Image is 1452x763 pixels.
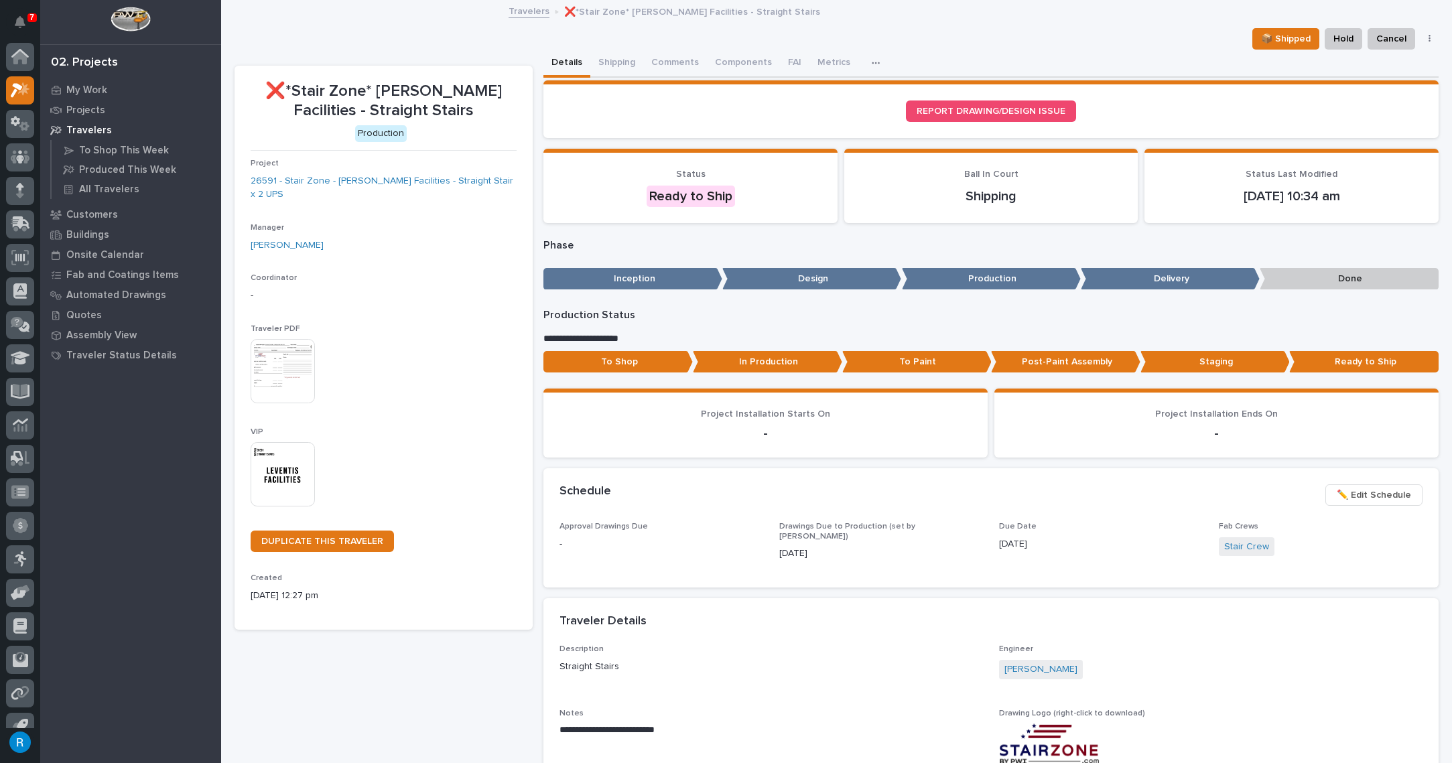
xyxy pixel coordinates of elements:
p: [DATE] 12:27 pm [251,589,517,603]
button: Shipping [590,50,643,78]
p: In Production [693,351,842,373]
span: Notes [559,709,584,717]
button: Metrics [809,50,858,78]
a: Buildings [40,224,221,245]
span: Hold [1333,31,1354,47]
p: Inception [543,268,722,290]
span: DUPLICATE THIS TRAVELER [261,537,383,546]
span: Project Installation Starts On [701,409,830,419]
a: Fab and Coatings Items [40,265,221,285]
div: Production [355,125,407,142]
span: VIP [251,428,263,436]
p: To Shop [543,351,693,373]
p: Onsite Calendar [66,249,144,261]
a: 26591 - Stair Zone - [PERSON_NAME] Facilities - Straight Stair x 2 UPS [251,174,517,202]
p: Assembly View [66,330,137,342]
a: Automated Drawings [40,285,221,305]
p: My Work [66,84,107,96]
a: Projects [40,100,221,120]
span: Manager [251,224,284,232]
a: [PERSON_NAME] [1004,663,1077,677]
a: Travelers [40,120,221,140]
span: Cancel [1376,31,1406,47]
p: - [1010,425,1423,441]
span: Engineer [999,645,1033,653]
p: All Travelers [79,184,139,196]
span: 📦 Shipped [1261,31,1311,47]
p: [DATE] 10:34 am [1161,188,1423,204]
p: Phase [543,239,1439,252]
h2: Schedule [559,484,611,499]
p: Shipping [860,188,1122,204]
button: users-avatar [6,728,34,756]
p: Straight Stairs [559,660,983,674]
a: Quotes [40,305,221,325]
span: Created [251,574,282,582]
p: [DATE] [999,537,1203,551]
button: Hold [1325,28,1362,50]
p: Quotes [66,309,102,322]
span: Fab Crews [1219,523,1258,531]
span: Coordinator [251,274,297,282]
p: Design [722,268,901,290]
p: To Shop This Week [79,145,169,157]
button: Comments [643,50,707,78]
a: Travelers [509,3,549,18]
p: Staging [1140,351,1290,373]
p: Produced This Week [79,164,176,176]
p: Production Status [543,309,1439,322]
span: Status Last Modified [1246,169,1337,179]
div: 02. Projects [51,56,118,70]
div: Notifications7 [17,16,34,38]
a: REPORT DRAWING/DESIGN ISSUE [906,100,1076,122]
span: Status [676,169,706,179]
p: Customers [66,209,118,221]
button: 📦 Shipped [1252,28,1319,50]
button: Cancel [1368,28,1415,50]
p: Delivery [1081,268,1260,290]
img: Workspace Logo [111,7,150,31]
a: Assembly View [40,325,221,345]
p: Travelers [66,125,112,137]
a: Traveler Status Details [40,345,221,365]
span: Ball In Court [964,169,1018,179]
span: Drawings Due to Production (set by [PERSON_NAME]) [779,523,915,540]
p: ❌*Stair Zone* [PERSON_NAME] Facilities - Straight Stairs [251,82,517,121]
span: Due Date [999,523,1037,531]
p: ❌*Stair Zone* [PERSON_NAME] Facilities - Straight Stairs [564,3,820,18]
span: Drawing Logo (right-click to download) [999,709,1145,717]
p: Production [902,268,1081,290]
div: Ready to Ship [647,186,735,207]
p: - [559,425,972,441]
p: Projects [66,105,105,117]
span: Traveler PDF [251,325,300,333]
button: ✏️ Edit Schedule [1325,484,1423,506]
button: Notifications [6,8,34,36]
button: Components [707,50,780,78]
a: DUPLICATE THIS TRAVELER [251,531,394,552]
p: Buildings [66,229,109,241]
p: - [559,537,763,551]
span: ✏️ Edit Schedule [1337,487,1411,503]
p: Ready to Ship [1289,351,1439,373]
a: Produced This Week [52,160,221,179]
a: Customers [40,204,221,224]
p: Post-Paint Assembly [991,351,1140,373]
span: Project Installation Ends On [1155,409,1278,419]
span: REPORT DRAWING/DESIGN ISSUE [917,107,1065,116]
span: Approval Drawings Due [559,523,648,531]
p: To Paint [842,351,992,373]
a: My Work [40,80,221,100]
button: Details [543,50,590,78]
span: Description [559,645,604,653]
a: To Shop This Week [52,141,221,159]
p: Done [1260,268,1439,290]
a: [PERSON_NAME] [251,238,324,253]
a: All Travelers [52,180,221,198]
p: [DATE] [779,547,983,561]
button: FAI [780,50,809,78]
a: Stair Crew [1224,540,1269,554]
p: Automated Drawings [66,289,166,301]
p: - [251,289,517,303]
span: Project [251,159,279,167]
